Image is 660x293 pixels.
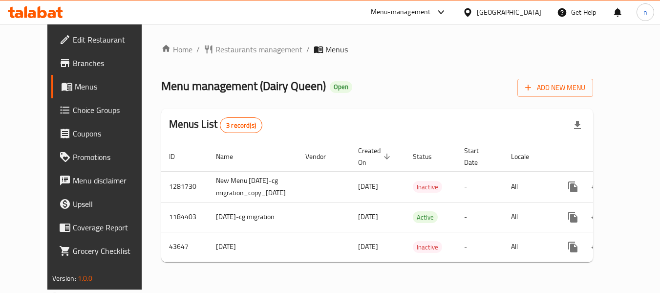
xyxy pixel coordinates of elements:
span: Vendor [305,151,339,162]
span: Promotions [73,151,150,163]
span: Edit Restaurant [73,34,150,45]
div: Open [330,81,352,93]
span: Created On [358,145,393,168]
div: Total records count [220,117,262,133]
li: / [196,44,200,55]
a: Restaurants management [204,44,302,55]
span: [DATE] [358,180,378,193]
span: Active [413,212,438,223]
span: Menu management ( Dairy Queen ) [161,75,326,97]
button: Change Status [585,235,608,259]
td: All [503,171,554,202]
a: Grocery Checklist [51,239,158,263]
td: All [503,232,554,262]
a: Edit Restaurant [51,28,158,51]
button: more [561,205,585,229]
span: Branches [73,57,150,69]
div: Export file [566,113,589,137]
td: [DATE]-cg migration [208,202,298,232]
span: n [643,7,647,18]
td: 1281730 [161,171,208,202]
span: Menus [325,44,348,55]
span: Inactive [413,181,442,193]
span: 1.0.0 [78,272,93,285]
button: more [561,235,585,259]
span: Restaurants management [215,44,302,55]
a: Menu disclaimer [51,169,158,192]
span: Grocery Checklist [73,245,150,257]
button: Add New Menu [517,79,593,97]
a: Choice Groups [51,98,158,122]
a: Home [161,44,192,55]
span: [DATE] [358,240,378,253]
td: 1184403 [161,202,208,232]
a: Branches [51,51,158,75]
td: - [456,171,503,202]
span: Version: [52,272,76,285]
td: 43647 [161,232,208,262]
span: Start Date [464,145,491,168]
span: Upsell [73,198,150,210]
span: 3 record(s) [220,121,262,130]
div: [GEOGRAPHIC_DATA] [477,7,541,18]
a: Upsell [51,192,158,216]
span: ID [169,151,188,162]
button: Change Status [585,175,608,199]
td: - [456,232,503,262]
td: All [503,202,554,232]
div: Menu-management [371,6,431,18]
a: Menus [51,75,158,98]
span: Choice Groups [73,104,150,116]
span: Inactive [413,242,442,253]
span: Menus [75,81,150,92]
span: [DATE] [358,210,378,223]
nav: breadcrumb [161,44,594,55]
a: Promotions [51,145,158,169]
button: more [561,175,585,199]
span: Add New Menu [525,82,585,94]
td: - [456,202,503,232]
td: New Menu [DATE]-cg migration_copy_[DATE] [208,171,298,202]
span: Name [216,151,246,162]
span: Locale [511,151,542,162]
button: Change Status [585,205,608,229]
li: / [306,44,310,55]
span: Coverage Report [73,222,150,233]
span: Open [330,83,352,91]
a: Coupons [51,122,158,145]
td: [DATE] [208,232,298,262]
h2: Menus List [169,117,262,133]
span: Status [413,151,445,162]
span: Menu disclaimer [73,175,150,186]
a: Coverage Report [51,216,158,239]
span: Coupons [73,128,150,139]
